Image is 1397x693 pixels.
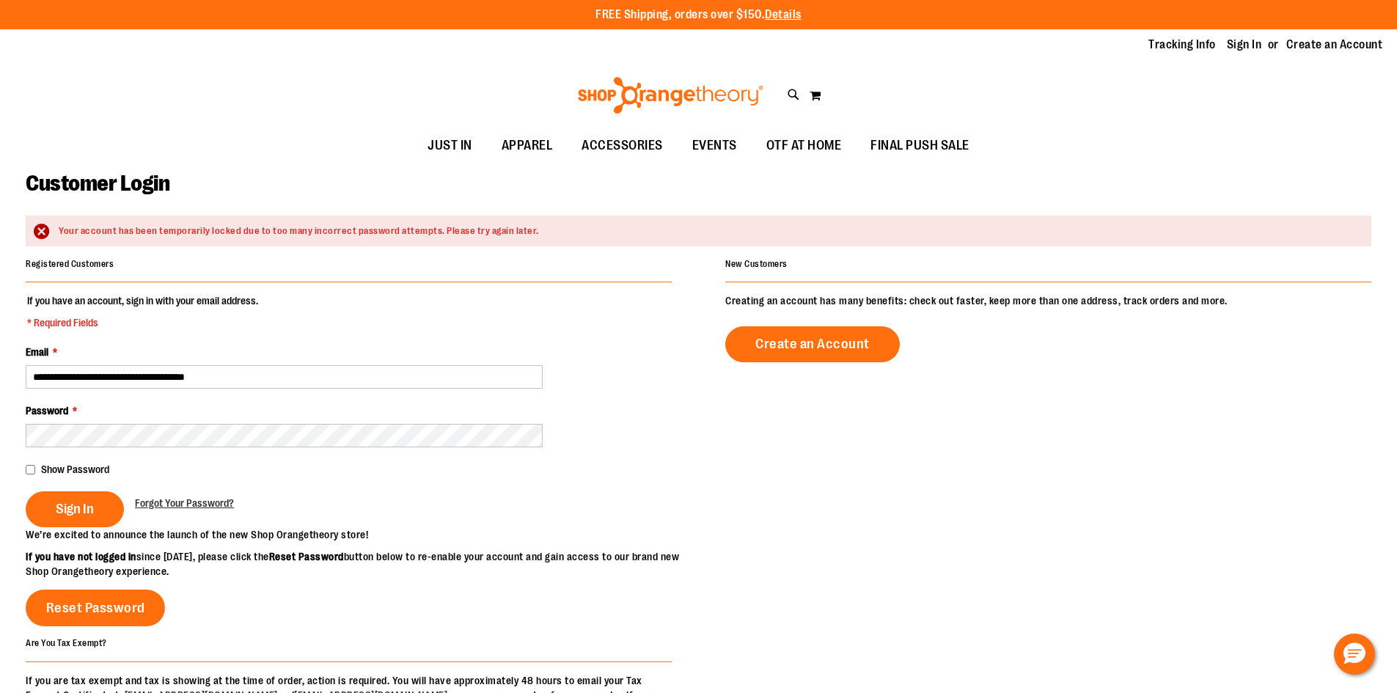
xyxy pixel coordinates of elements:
[1286,37,1383,53] a: Create an Account
[26,405,68,417] span: Password
[576,77,766,114] img: Shop Orangetheory
[582,129,663,162] span: ACCESSORIES
[678,129,752,163] a: EVENTS
[269,551,344,562] strong: Reset Password
[46,600,145,616] span: Reset Password
[428,129,472,162] span: JUST IN
[135,496,234,510] a: Forgot Your Password?
[26,293,260,330] legend: If you have an account, sign in with your email address.
[567,129,678,163] a: ACCESSORIES
[502,129,553,162] span: APPAREL
[856,129,984,163] a: FINAL PUSH SALE
[59,224,1357,238] div: Your account has been temporarily locked due to too many incorrect password attempts. Please try ...
[765,8,802,21] a: Details
[725,259,788,269] strong: New Customers
[725,293,1371,308] p: Creating an account has many benefits: check out faster, keep more than one address, track orders...
[26,346,48,358] span: Email
[26,171,169,196] span: Customer Login
[56,501,94,517] span: Sign In
[26,590,165,626] a: Reset Password
[26,638,107,648] strong: Are You Tax Exempt?
[595,7,802,23] p: FREE Shipping, orders over $150.
[1148,37,1216,53] a: Tracking Info
[487,129,568,163] a: APPAREL
[135,497,234,509] span: Forgot Your Password?
[26,549,699,579] p: since [DATE], please click the button below to re-enable your account and gain access to our bran...
[1227,37,1262,53] a: Sign In
[870,129,969,162] span: FINAL PUSH SALE
[26,259,114,269] strong: Registered Customers
[755,336,870,352] span: Create an Account
[27,315,258,330] span: * Required Fields
[766,129,842,162] span: OTF AT HOME
[752,129,857,163] a: OTF AT HOME
[26,551,136,562] strong: If you have not logged in
[692,129,737,162] span: EVENTS
[41,463,109,475] span: Show Password
[26,491,124,527] button: Sign In
[26,527,699,542] p: We’re excited to announce the launch of the new Shop Orangetheory store!
[413,129,487,163] a: JUST IN
[1334,634,1375,675] button: Hello, have a question? Let’s chat.
[725,326,900,362] a: Create an Account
